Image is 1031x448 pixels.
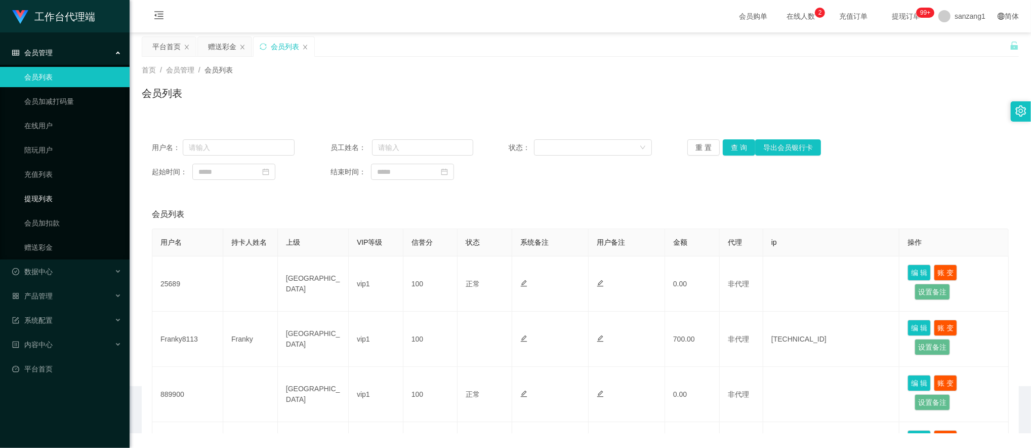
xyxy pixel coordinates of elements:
[728,280,749,288] span: 非代理
[916,8,934,18] sup: 1069
[24,189,121,209] a: 提现列表
[908,265,931,281] button: 编 辑
[152,367,223,422] td: 889900
[24,67,121,87] a: 会员列表
[403,312,458,367] td: 100
[24,140,121,160] a: 陪玩用户
[12,317,19,324] i: 图标: form
[208,37,236,56] div: 赠送彩金
[286,238,300,246] span: 上级
[152,167,192,177] span: 起始时间：
[640,144,646,152] i: 图标: down
[687,139,720,156] button: 重 置
[665,367,720,422] td: 0.00
[934,265,957,281] button: 账 变
[934,375,957,391] button: 账 变
[520,280,527,287] i: 图标: edit
[12,341,53,349] span: 内容中心
[152,256,223,312] td: 25689
[12,268,19,275] i: 图标: check-circle-o
[597,390,604,397] i: 图标: edit
[12,316,53,324] span: 系统配置
[24,213,121,233] a: 会员加扣款
[1010,41,1019,50] i: 图标: unlock
[411,238,433,246] span: 信誉分
[142,66,156,74] span: 首页
[152,312,223,367] td: Franky8113
[673,238,687,246] span: 金额
[198,66,200,74] span: /
[934,430,957,446] button: 账 变
[34,1,95,33] h1: 工作台代理端
[723,139,755,156] button: 查 询
[24,91,121,111] a: 会员加减打码量
[183,139,295,156] input: 请输入
[302,44,308,50] i: 图标: close
[781,13,820,20] span: 在线人数
[357,238,383,246] span: VIP等级
[728,238,742,246] span: 代理
[915,284,950,300] button: 设置备注
[12,292,19,300] i: 图标: appstore-o
[908,238,922,246] span: 操作
[349,367,403,422] td: vip1
[834,13,873,20] span: 充值订单
[278,312,349,367] td: [GEOGRAPHIC_DATA]
[204,66,233,74] span: 会员列表
[223,312,278,367] td: Franky
[887,13,925,20] span: 提现订单
[278,256,349,312] td: [GEOGRAPHIC_DATA]
[12,10,28,24] img: logo.9652507e.png
[915,339,950,355] button: 设置备注
[331,142,372,153] span: 员工姓名：
[278,367,349,422] td: [GEOGRAPHIC_DATA]
[152,37,181,56] div: 平台首页
[142,1,176,33] i: 图标: menu-fold
[1015,105,1026,117] i: 图标: setting
[231,238,267,246] span: 持卡人姓名
[466,280,480,288] span: 正常
[520,390,527,397] i: 图标: edit
[665,256,720,312] td: 0.00
[755,139,821,156] button: 导出会员银行卡
[260,43,267,50] i: 图标: sync
[12,341,19,348] i: 图标: profile
[818,8,822,18] p: 2
[597,280,604,287] i: 图标: edit
[12,49,53,57] span: 会员管理
[908,430,931,446] button: 编 辑
[24,116,121,136] a: 在线用户
[152,208,184,220] span: 会员列表
[403,256,458,312] td: 100
[349,312,403,367] td: vip1
[184,44,190,50] i: 图标: close
[466,390,480,398] span: 正常
[12,49,19,56] i: 图标: table
[466,238,480,246] span: 状态
[262,168,269,175] i: 图标: calendar
[908,320,931,336] button: 编 辑
[597,335,604,342] i: 图标: edit
[665,312,720,367] td: 700.00
[998,13,1005,20] i: 图标: global
[271,37,299,56] div: 会员列表
[815,8,825,18] sup: 2
[771,238,777,246] span: ip
[12,268,53,276] span: 数据中心
[441,168,448,175] i: 图标: calendar
[509,142,533,153] span: 状态：
[160,238,182,246] span: 用户名
[12,292,53,300] span: 产品管理
[728,335,749,343] span: 非代理
[239,44,245,50] i: 图标: close
[372,139,473,156] input: 请输入
[152,142,183,153] span: 用户名：
[728,390,749,398] span: 非代理
[763,312,899,367] td: [TECHNICAL_ID]
[331,167,371,177] span: 结束时间：
[160,66,162,74] span: /
[597,238,625,246] span: 用户备注
[520,238,549,246] span: 系统备注
[24,164,121,184] a: 充值列表
[915,394,950,410] button: 设置备注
